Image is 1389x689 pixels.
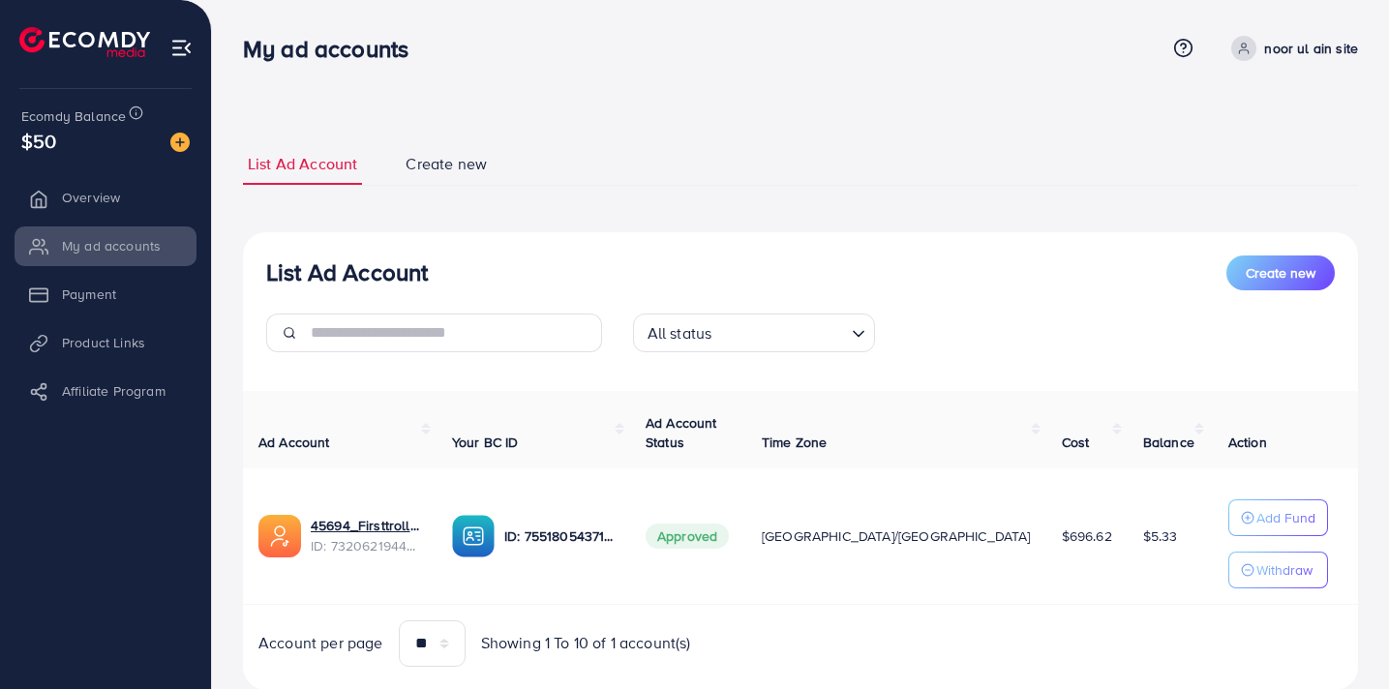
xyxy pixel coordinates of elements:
[258,515,301,557] img: ic-ads-acc.e4c84228.svg
[258,433,330,452] span: Ad Account
[170,133,190,152] img: image
[311,516,421,535] a: 45694_Firsttrolly_1704465137831
[452,433,519,452] span: Your BC ID
[248,153,357,175] span: List Ad Account
[258,632,383,654] span: Account per page
[717,315,843,347] input: Search for option
[644,319,716,347] span: All status
[452,515,495,557] img: ic-ba-acc.ded83a64.svg
[1246,263,1315,283] span: Create new
[1143,433,1194,452] span: Balance
[311,536,421,555] span: ID: 7320621944758534145
[1143,526,1178,546] span: $5.33
[1228,552,1328,588] button: Withdraw
[266,258,428,286] h3: List Ad Account
[1228,433,1267,452] span: Action
[762,433,827,452] span: Time Zone
[170,37,193,59] img: menu
[243,35,424,63] h3: My ad accounts
[1256,506,1315,529] p: Add Fund
[1256,558,1313,582] p: Withdraw
[311,516,421,555] div: <span class='underline'>45694_Firsttrolly_1704465137831</span></br>7320621944758534145
[762,526,1031,546] span: [GEOGRAPHIC_DATA]/[GEOGRAPHIC_DATA]
[633,314,875,352] div: Search for option
[21,127,56,155] span: $50
[1223,36,1358,61] a: noor ul ain site
[21,106,126,126] span: Ecomdy Balance
[406,153,487,175] span: Create new
[19,27,150,57] img: logo
[1226,255,1335,290] button: Create new
[1264,37,1358,60] p: noor ul ain site
[1228,499,1328,536] button: Add Fund
[646,413,717,452] span: Ad Account Status
[504,524,615,548] p: ID: 7551805437130473490
[1062,433,1090,452] span: Cost
[646,524,729,549] span: Approved
[1062,526,1112,546] span: $696.62
[481,632,691,654] span: Showing 1 To 10 of 1 account(s)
